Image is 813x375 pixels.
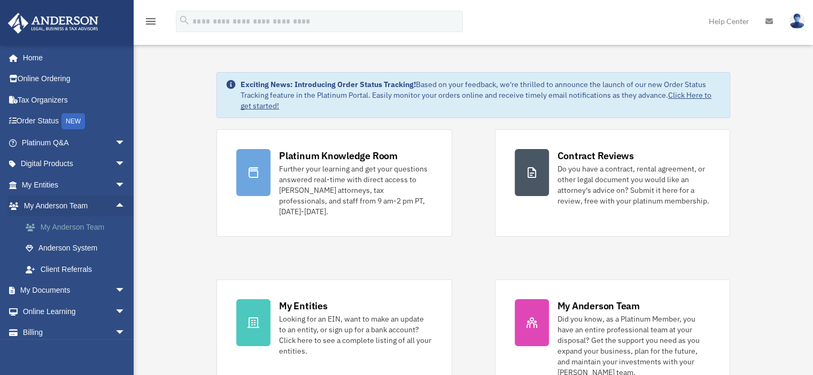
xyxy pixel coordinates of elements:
[115,322,136,344] span: arrow_drop_down
[241,80,416,89] strong: Exciting News: Introducing Order Status Tracking!
[115,196,136,217] span: arrow_drop_up
[7,89,142,111] a: Tax Organizers
[115,280,136,302] span: arrow_drop_down
[558,163,710,206] div: Do you have a contract, rental agreement, or other legal document you would like an attorney's ad...
[7,196,142,217] a: My Anderson Teamarrow_drop_up
[115,153,136,175] span: arrow_drop_down
[7,132,142,153] a: Platinum Q&Aarrow_drop_down
[216,129,452,237] a: Platinum Knowledge Room Further your learning and get your questions answered real-time with dire...
[241,90,711,111] a: Click Here to get started!
[115,132,136,154] span: arrow_drop_down
[7,47,136,68] a: Home
[5,13,102,34] img: Anderson Advisors Platinum Portal
[495,129,730,237] a: Contract Reviews Do you have a contract, rental agreement, or other legal document you would like...
[279,299,327,312] div: My Entities
[7,301,142,322] a: Online Learningarrow_drop_down
[279,149,398,162] div: Platinum Knowledge Room
[144,19,157,28] a: menu
[7,111,142,132] a: Order StatusNEW
[241,79,721,111] div: Based on your feedback, we're thrilled to announce the launch of our new Order Status Tracking fe...
[7,68,142,90] a: Online Ordering
[7,280,142,301] a: My Documentsarrow_drop_down
[144,15,157,28] i: menu
[115,174,136,196] span: arrow_drop_down
[558,149,634,162] div: Contract Reviews
[179,14,190,26] i: search
[279,163,432,217] div: Further your learning and get your questions answered real-time with direct access to [PERSON_NAM...
[115,301,136,323] span: arrow_drop_down
[789,13,805,29] img: User Pic
[15,238,142,259] a: Anderson System
[558,299,640,312] div: My Anderson Team
[7,153,142,175] a: Digital Productsarrow_drop_down
[15,216,142,238] a: My Anderson Team
[15,259,142,280] a: Client Referrals
[61,113,85,129] div: NEW
[7,322,142,343] a: Billingarrow_drop_down
[7,174,142,196] a: My Entitiesarrow_drop_down
[279,314,432,356] div: Looking for an EIN, want to make an update to an entity, or sign up for a bank account? Click her...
